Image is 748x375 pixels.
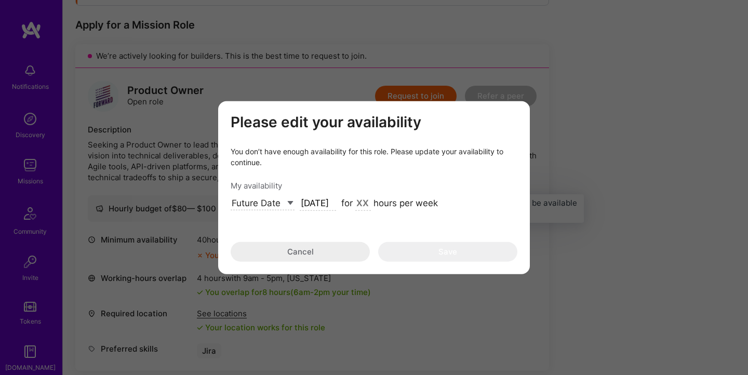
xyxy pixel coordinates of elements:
[231,180,517,191] div: My availability
[355,197,371,210] input: XX
[378,242,517,261] button: Save
[218,101,530,274] div: modal
[231,145,517,167] div: You don’t have enough availability for this role. Please update your availability to continue.
[341,197,438,210] div: for hours per week
[231,242,370,261] button: Cancel
[231,114,517,131] h3: Please edit your availability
